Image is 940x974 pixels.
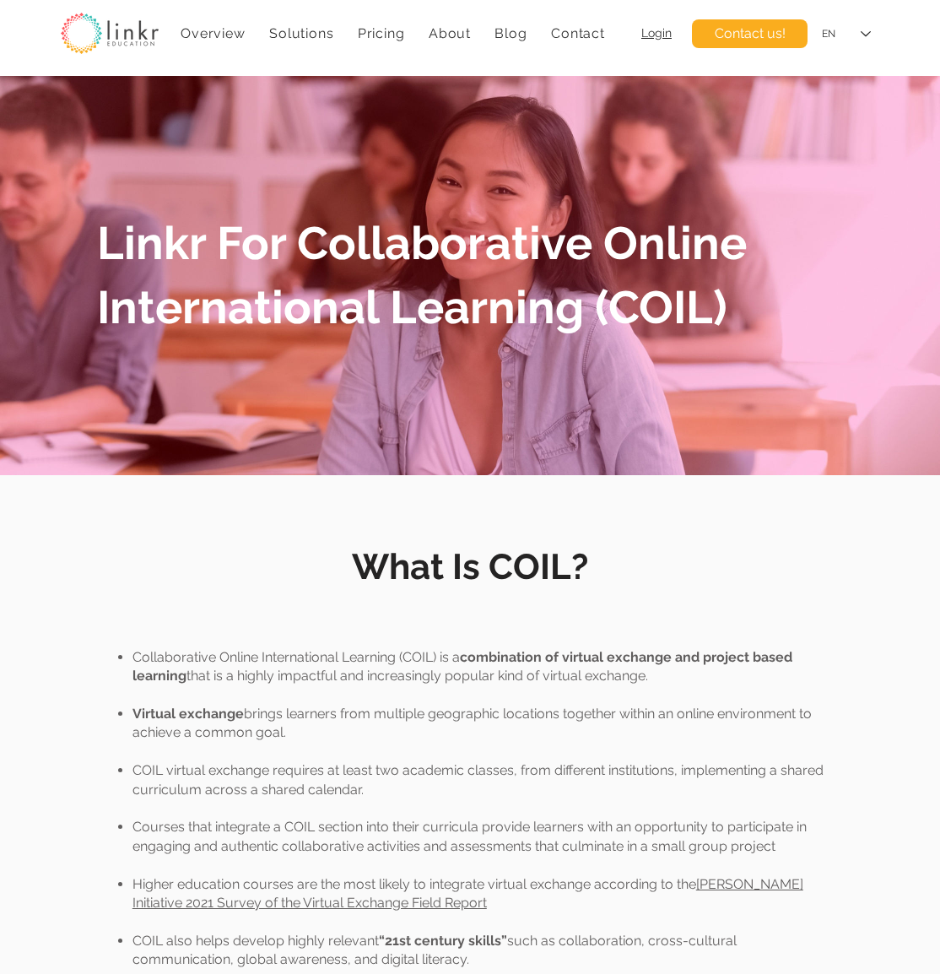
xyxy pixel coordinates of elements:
[358,25,405,41] span: Pricing
[269,25,333,41] span: Solutions
[172,17,254,50] a: Overview
[132,932,831,970] p: COIL also helps develop highly relevant such as collaboration, cross-cultural communication, glob...
[108,856,831,874] p: ​
[132,648,831,686] p: Collaborative Online International Learning (COIL) is a that is a highly impactful and increasing...
[181,25,245,41] span: Overview
[486,17,536,50] a: Blog
[132,705,831,743] p: brings learners from multiple geographic locations together within an online environment to achie...
[543,17,613,50] a: Contact
[379,933,507,949] span: “21st century skills”
[132,875,831,913] p: Higher education courses are the most likely to integrate virtual exchange according to the
[172,17,613,50] nav: Site
[429,25,471,41] span: About
[692,19,808,48] a: Contact us!
[132,761,831,799] p: COIL virtual exchange requires at least two academic classes, from different institutions, implem...
[822,27,835,41] div: EN
[132,818,831,856] p: Courses that integrate a COIL section into their curricula provide learners with an opportunity t...
[810,15,883,53] div: Language Selector: English
[352,546,588,587] span: What Is COIL?
[420,17,480,50] div: About
[349,17,413,50] a: Pricing
[551,25,605,41] span: Contact
[641,26,672,40] a: Login
[97,216,747,334] span: Linkr For Collaborative Online International Learning (COIL)
[494,25,527,41] span: Blog
[132,706,244,722] span: Virtual exchange
[261,17,343,50] div: Solutions
[61,13,159,54] img: linkr_logo_transparentbg.png
[132,649,792,684] span: combination of virtual exchange and project based learning
[715,24,786,43] span: Contact us!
